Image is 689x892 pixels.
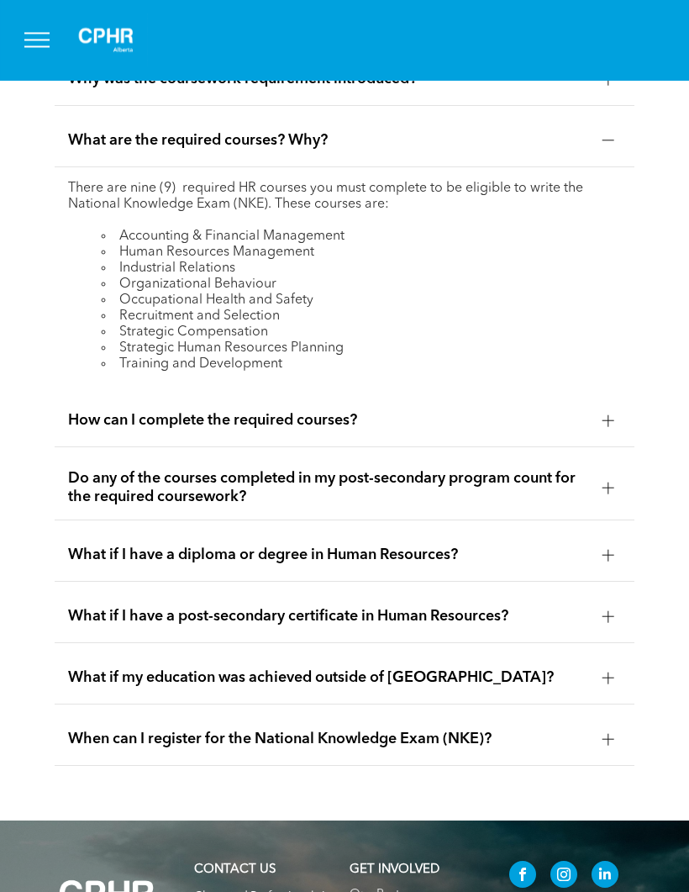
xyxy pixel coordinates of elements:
li: Strategic Human Resources Planning [102,341,621,357]
span: What if I have a post-secondary certificate in Human Resources? [68,608,589,626]
span: Do any of the courses completed in my post-secondary program count for the required coursework? [68,470,589,507]
li: Human Resources Management [102,245,621,261]
img: A white background with a few lines on it [64,13,148,67]
button: menu [15,18,59,62]
li: Occupational Health and Safety [102,293,621,309]
span: How can I complete the required courses? [68,412,589,430]
span: What are the required courses? Why? [68,132,589,150]
li: Industrial Relations [102,261,621,277]
span: When can I register for the National Knowledge Exam (NKE)? [68,731,589,749]
span: What if my education was achieved outside of [GEOGRAPHIC_DATA]? [68,669,589,688]
li: Recruitment and Selection [102,309,621,325]
li: Strategic Compensation [102,325,621,341]
p: There are nine (9) required HR courses you must complete to be eligible to write the National Kno... [68,182,621,214]
li: Accounting & Financial Management [102,230,621,245]
li: Organizational Behaviour [102,277,621,293]
span: What if I have a diploma or degree in Human Resources? [68,546,589,565]
li: Training and Development [102,357,621,373]
span: GET INVOLVED [350,864,439,877]
a: CONTACT US [194,864,276,877]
